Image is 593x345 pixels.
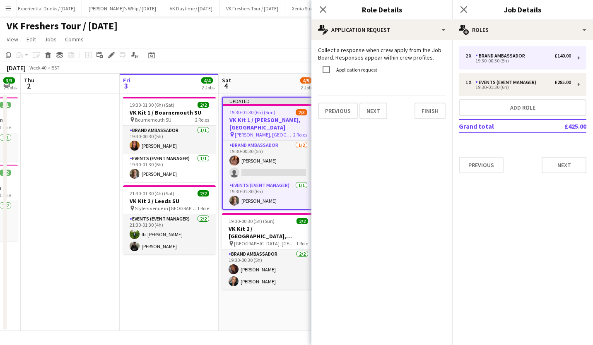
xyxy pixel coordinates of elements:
span: 2/3 [296,109,307,115]
button: [PERSON_NAME]'s Whip / [DATE] [82,0,163,17]
div: BST [51,65,60,71]
span: Thu [24,77,34,84]
app-card-role: Brand Ambassador1/119:30-00:30 (5h)[PERSON_NAME] [123,126,216,154]
div: £140.00 [554,53,571,59]
span: 3/3 [3,77,15,84]
button: Xenia Student Living / [DATE] [285,0,360,17]
app-card-role: Events (Event Manager)1/119:30-01:30 (6h)[PERSON_NAME] [223,181,314,209]
span: Fri [123,77,130,84]
button: Finish [415,103,446,119]
h3: VK Kit 2 / Leeds SU [123,197,216,205]
span: Sat [222,77,231,84]
span: View [7,36,18,43]
h3: VK Kit 1 / [PERSON_NAME], [GEOGRAPHIC_DATA] [223,116,314,131]
span: 19:30-00:30 (5h) (Sun) [229,218,275,224]
span: 2 [23,81,34,91]
span: 2 Roles [293,132,307,138]
td: Grand total [459,120,537,133]
span: 19:30-01:30 (6h) (Sat) [130,102,174,108]
div: £285.00 [554,79,571,85]
button: Next [542,157,586,173]
button: Add role [459,99,586,116]
h3: VK Kit 2 / [GEOGRAPHIC_DATA], [GEOGRAPHIC_DATA] [222,225,315,240]
span: Comms [65,36,84,43]
span: 3 [122,81,130,91]
span: 1 Role [296,240,308,247]
app-card-role: Events (Event Manager)1/119:30-01:30 (6h)[PERSON_NAME] [123,154,216,182]
h1: VK Freshers Tour / [DATE] [7,20,118,32]
button: Previous [459,157,504,173]
span: 2/2 [198,190,209,196]
app-job-card: 21:30-01:30 (4h) (Sat)2/2VK Kit 2 / Leeds SU Stylers venue in [GEOGRAPHIC_DATA]1 RoleEvents (Even... [123,185,216,254]
div: Roles [452,20,593,40]
h3: Role Details [311,4,452,15]
div: Events (Event Manager) [475,79,540,85]
td: £425.00 [537,120,586,133]
span: Jobs [44,36,57,43]
span: 2/2 [198,102,209,108]
div: 2 Jobs [202,84,215,91]
button: VK Freshers Tour / [DATE] [219,0,285,17]
span: 21:30-01:30 (4h) (Sat) [130,190,174,196]
a: View [3,34,22,45]
div: 2 Jobs [4,84,17,91]
div: Updated [223,98,314,104]
app-card-role: Brand Ambassador1/219:30-00:30 (5h)[PERSON_NAME] [223,141,314,181]
div: Application Request [311,20,452,40]
span: 4/4 [201,77,213,84]
span: [PERSON_NAME], [GEOGRAPHIC_DATA] SA1 [235,132,293,138]
h3: VK Kit 1 / Bournemouth SU [123,109,216,116]
div: 2 Jobs [301,84,313,91]
app-card-role: Events (Event Manager)2/221:30-01:30 (4h)Ibi [PERSON_NAME][PERSON_NAME] [123,214,216,254]
h3: Job Details [452,4,593,15]
span: 2/2 [296,218,308,224]
span: Week 40 [27,65,48,71]
span: 4 [221,81,231,91]
span: Bournemouth SU [135,117,171,123]
button: Previous [318,103,358,119]
app-job-card: 19:30-00:30 (5h) (Sun)2/2VK Kit 2 / [GEOGRAPHIC_DATA], [GEOGRAPHIC_DATA] [GEOGRAPHIC_DATA], [GEOG... [222,213,315,290]
span: 1 Role [197,205,209,211]
span: 4/5 [300,77,312,84]
div: 1 x [465,79,475,85]
span: Stylers venue in [GEOGRAPHIC_DATA] [135,205,197,211]
span: [GEOGRAPHIC_DATA], [GEOGRAPHIC_DATA] [234,240,296,247]
app-job-card: Updated19:30-01:30 (6h) (Sun)2/3VK Kit 1 / [PERSON_NAME], [GEOGRAPHIC_DATA] [PERSON_NAME], [GEOGR... [222,97,315,210]
label: Application request [335,67,377,73]
app-job-card: 19:30-01:30 (6h) (Sat)2/2VK Kit 1 / Bournemouth SU Bournemouth SU2 RolesBrand Ambassador1/119:30-... [123,97,216,182]
app-card-role: Brand Ambassador2/219:30-00:30 (5h)[PERSON_NAME][PERSON_NAME] [222,249,315,290]
div: 19:30-00:30 (5h) [465,59,571,63]
button: VK Daytime / [DATE] [163,0,219,17]
p: Collect a response when crew apply from the Job Board. Responses appear within crew profiles. [318,46,446,61]
button: Next [359,103,387,119]
a: Jobs [41,34,60,45]
a: Comms [62,34,87,45]
div: [DATE] [7,64,26,72]
a: Edit [23,34,39,45]
div: 2 x [465,53,475,59]
span: 19:30-01:30 (6h) (Sun) [229,109,275,115]
button: Experiential Drinks / [DATE] [11,0,82,17]
span: 2 Roles [195,117,209,123]
span: Edit [27,36,36,43]
div: 19:30-01:30 (6h) [465,85,571,89]
div: Brand Ambassador [475,53,528,59]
